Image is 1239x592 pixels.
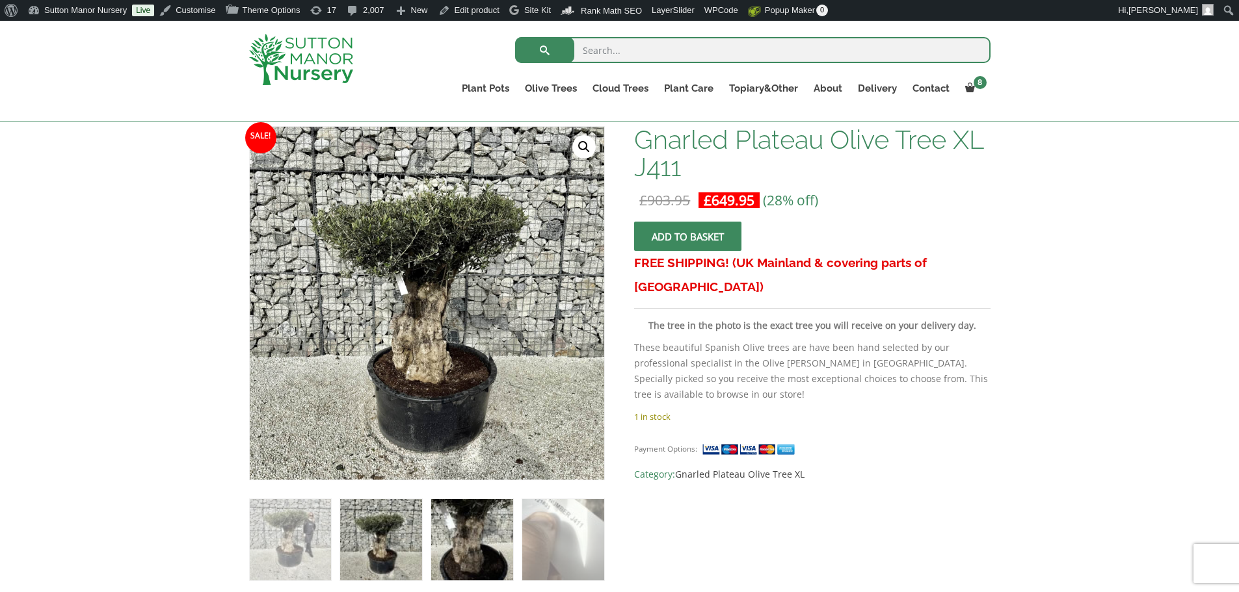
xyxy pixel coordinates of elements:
bdi: 903.95 [639,191,690,209]
a: Gnarled Plateau Olive Tree XL [675,468,805,480]
span: £ [639,191,647,209]
span: Category: [634,467,990,482]
img: Gnarled Plateau Olive Tree XL J411 - Image 2 [340,499,421,580]
img: Gnarled Plateau Olive Tree XL J411 - Image 4 [522,499,604,580]
h1: Gnarled Plateau Olive Tree XL J411 [634,126,990,181]
input: Search... [515,37,991,63]
span: Rank Math SEO [581,6,642,16]
img: Gnarled Plateau Olive Tree XL J411 - Image 3 [431,499,513,580]
button: Add to basket [634,222,741,251]
p: 1 in stock [634,409,990,424]
small: Payment Options: [634,444,697,454]
a: Plant Pots [454,79,517,97]
a: About [806,79,850,97]
span: 8 [974,76,987,89]
img: payment supported [702,443,799,456]
span: [PERSON_NAME] [1128,5,1198,15]
span: Site Kit [524,5,551,15]
a: Live [132,5,154,16]
span: Sale! [245,122,276,153]
a: Cloud Trees [585,79,656,97]
img: logo [249,34,353,85]
a: Olive Trees [517,79,585,97]
a: Plant Care [656,79,721,97]
a: Contact [905,79,957,97]
span: 0 [816,5,828,16]
a: 8 [957,79,991,97]
a: Delivery [850,79,905,97]
span: (28% off) [763,191,818,209]
a: View full-screen image gallery [572,135,596,159]
span: £ [704,191,712,209]
strong: The tree in the photo is the exact tree you will receive on your delivery day. [648,319,976,331]
bdi: 649.95 [704,191,754,209]
img: Gnarled Plateau Olive Tree XL J411 [250,499,331,580]
p: These beautiful Spanish Olive trees are have been hand selected by our professional specialist in... [634,340,990,402]
h3: FREE SHIPPING! (UK Mainland & covering parts of [GEOGRAPHIC_DATA]) [634,251,990,299]
a: Topiary&Other [721,79,806,97]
